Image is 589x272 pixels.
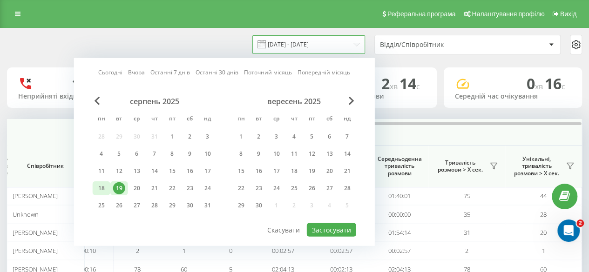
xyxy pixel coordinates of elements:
abbr: четвер [287,113,301,126]
a: Попередній місяць [298,68,350,77]
div: 9 [184,148,196,160]
abbr: п’ятниця [305,113,319,126]
div: 19 [113,182,125,194]
div: вт 9 вер 2025 р. [250,147,268,161]
a: Вчора [128,68,145,77]
iframe: Intercom live chat [557,219,580,242]
div: 16 [184,165,196,177]
div: 20 [131,182,143,194]
div: пт 22 серп 2025 р. [163,181,181,195]
abbr: понеділок [234,113,248,126]
div: 1 [235,131,247,143]
div: 21 [341,165,353,177]
div: вт 23 вер 2025 р. [250,181,268,195]
div: сб 2 серп 2025 р. [181,130,199,144]
abbr: середа [270,113,284,126]
div: 10 [202,148,214,160]
div: сб 27 вер 2025 р. [321,181,339,195]
div: ср 27 серп 2025 р. [128,199,146,212]
div: 1 [166,131,178,143]
div: вт 30 вер 2025 р. [250,199,268,212]
div: 29 [235,199,247,212]
div: сб 20 вер 2025 р. [321,164,339,178]
div: 3 [202,131,214,143]
span: Тривалість розмови > Х сек. [433,159,487,173]
div: чт 14 серп 2025 р. [146,164,163,178]
span: 0 [229,246,232,255]
button: Скасувати [262,223,305,237]
div: вт 19 серп 2025 р. [110,181,128,195]
div: пн 11 серп 2025 р. [93,164,110,178]
span: 2 [381,73,399,93]
abbr: вівторок [252,113,266,126]
div: вересень 2025 [232,97,356,106]
div: нд 3 серп 2025 р. [199,130,217,144]
div: 2 [184,131,196,143]
div: пт 19 вер 2025 р. [303,164,321,178]
span: [PERSON_NAME] [12,246,57,255]
div: 30 [184,199,196,212]
div: 8 [235,148,247,160]
div: 15 [235,165,247,177]
div: 23 [184,182,196,194]
span: Previous Month [95,97,100,105]
div: сб 9 серп 2025 р. [181,147,199,161]
span: 16 [545,73,565,93]
span: [PERSON_NAME] [12,192,57,200]
div: чт 11 вер 2025 р. [285,147,303,161]
div: 11 [288,148,300,160]
span: Співробітник [15,162,75,170]
abbr: неділя [201,113,215,126]
div: нд 31 серп 2025 р. [199,199,217,212]
a: Останні 30 днів [196,68,238,77]
div: 18 [95,182,108,194]
div: 25 [95,199,108,212]
div: пт 12 вер 2025 р. [303,147,321,161]
div: 16 [253,165,265,177]
abbr: п’ятниця [165,113,179,126]
div: сб 30 серп 2025 р. [181,199,199,212]
a: Останні 7 днів [150,68,190,77]
div: нд 28 вер 2025 р. [339,181,356,195]
div: пн 22 вер 2025 р. [232,181,250,195]
div: 26 [306,182,318,194]
span: 14 [399,73,420,93]
div: 5 [306,131,318,143]
div: 31 [202,199,214,212]
div: чт 18 вер 2025 р. [285,164,303,178]
span: Next Month [349,97,354,105]
div: 6 [131,148,143,160]
div: 6 [324,131,336,143]
div: пн 4 серп 2025 р. [93,147,110,161]
span: 0 [527,73,545,93]
abbr: неділя [340,113,354,126]
div: вт 2 вер 2025 р. [250,130,268,144]
div: 23 [253,182,265,194]
div: 14 [341,148,353,160]
div: нд 24 серп 2025 р. [199,181,217,195]
span: Реферальна програма [387,10,456,18]
div: 11 [95,165,108,177]
div: 7 [149,148,161,160]
div: 22 [235,182,247,194]
div: 27 [324,182,336,194]
div: пн 18 серп 2025 р. [93,181,110,195]
div: вт 12 серп 2025 р. [110,164,128,178]
abbr: вівторок [112,113,126,126]
div: 29 [166,199,178,212]
div: пт 26 вер 2025 р. [303,181,321,195]
div: пн 1 вер 2025 р. [232,130,250,144]
div: пт 8 серп 2025 р. [163,147,181,161]
div: чт 7 серп 2025 р. [146,147,163,161]
a: Сьогодні [98,68,122,77]
div: ср 6 серп 2025 р. [128,147,146,161]
div: 14 [149,165,161,177]
abbr: субота [323,113,337,126]
div: нд 10 серп 2025 р. [199,147,217,161]
span: 44 [540,192,547,200]
span: 1 [542,246,545,255]
div: 28 [341,182,353,194]
td: 00:00:10 [56,242,114,260]
div: чт 28 серп 2025 р. [146,199,163,212]
div: Відділ/Співробітник [380,41,491,49]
